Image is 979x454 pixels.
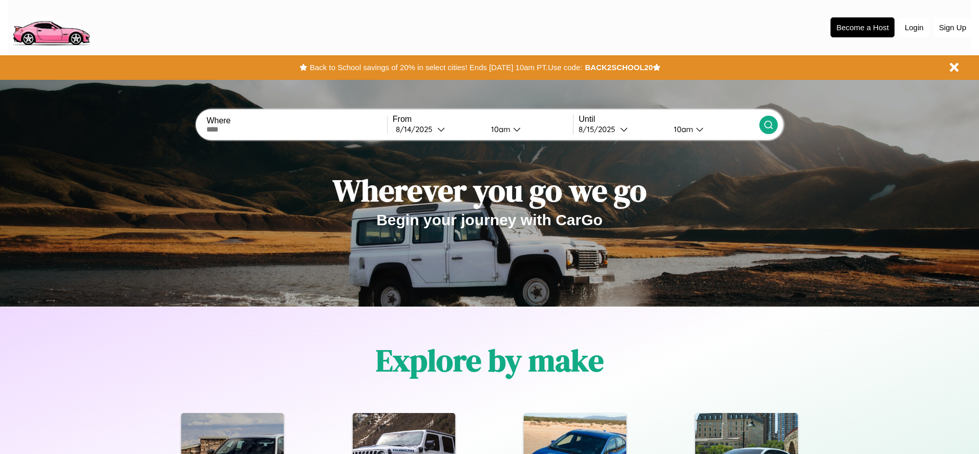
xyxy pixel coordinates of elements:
div: 8 / 15 / 2025 [579,124,620,134]
button: 10am [483,124,573,135]
button: Login [900,18,929,37]
div: 10am [669,124,696,134]
h1: Explore by make [376,339,604,381]
img: logo [8,5,94,48]
button: Sign Up [934,18,971,37]
label: Where [206,116,387,125]
b: BACK2SCHOOL20 [585,63,653,72]
label: Until [579,115,759,124]
div: 8 / 14 / 2025 [396,124,437,134]
button: 8/14/2025 [393,124,483,135]
button: Back to School savings of 20% in select cities! Ends [DATE] 10am PT.Use code: [307,60,585,75]
div: 10am [486,124,513,134]
label: From [393,115,573,124]
button: Become a Host [831,17,895,37]
button: 10am [666,124,759,135]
